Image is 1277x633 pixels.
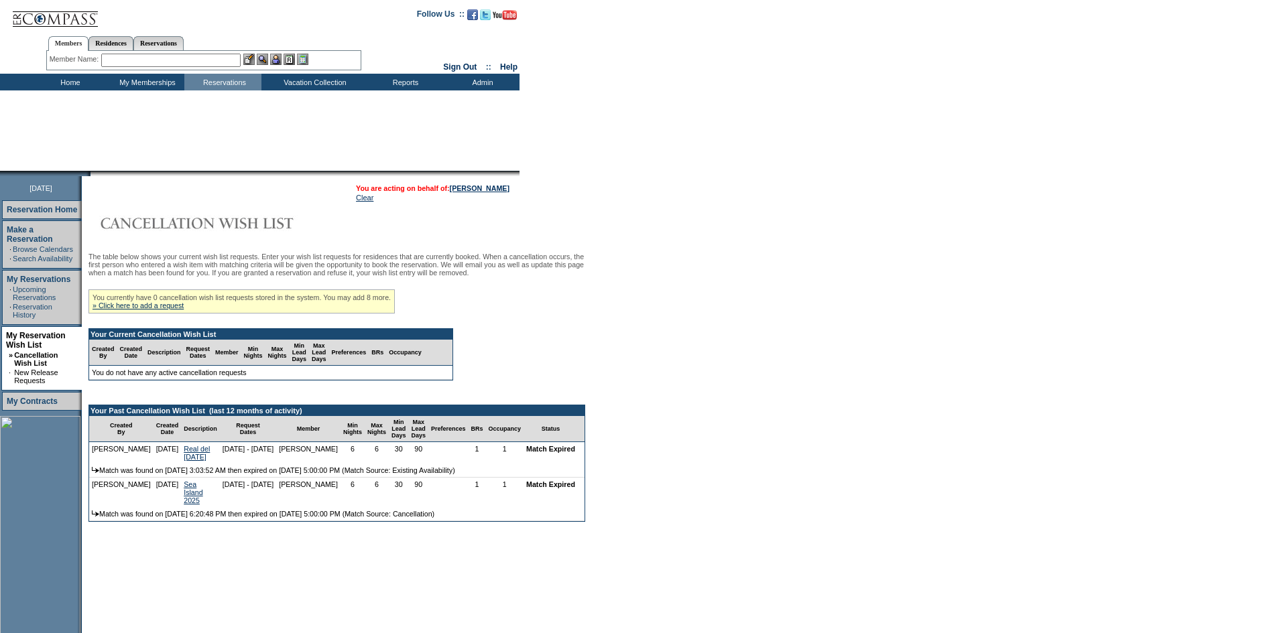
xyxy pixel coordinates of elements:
td: 90 [408,442,428,464]
td: · [9,255,11,263]
img: blank.gif [90,171,92,176]
a: Become our fan on Facebook [467,13,478,21]
td: · [9,368,13,384]
a: My Reservation Wish List [6,331,66,350]
td: 30 [389,442,409,464]
td: Description [181,416,220,442]
a: Reservation History [13,303,52,319]
td: 6 [341,442,365,464]
td: 1 [486,442,524,464]
td: Match was found on [DATE] 3:03:52 AM then expired on [DATE] 5:00:00 PM (Match Source: Existing Av... [89,464,585,478]
img: b_edit.gif [243,54,255,65]
img: View [257,54,268,65]
img: Reservations [284,54,295,65]
td: 1 [469,478,486,507]
td: Max Lead Days [309,340,329,366]
a: Reservations [133,36,184,50]
td: Request Dates [184,340,213,366]
td: Created Date [117,340,145,366]
img: arrow.gif [92,467,99,473]
td: Created By [89,416,154,442]
a: Residences [88,36,133,50]
nobr: Match Expired [526,480,575,488]
td: Vacation Collection [261,74,365,90]
td: [PERSON_NAME] [276,478,341,507]
a: Reservation Home [7,205,77,214]
td: 1 [469,442,486,464]
td: 1 [486,478,524,507]
div: Member Name: [50,54,101,65]
td: [DATE] [154,442,182,464]
a: My Contracts [7,397,58,406]
img: b_calculator.gif [297,54,308,65]
a: Cancellation Wish List [14,351,58,367]
a: Help [500,62,518,72]
img: arrow.gif [92,510,99,516]
img: promoShadowLeftCorner.gif [86,171,90,176]
a: Sign Out [443,62,477,72]
a: Upcoming Reservations [13,285,56,301]
td: Your Past Cancellation Wish List (last 12 months of activity) [89,405,585,416]
td: BRs [369,340,386,366]
img: Follow us on Twitter [480,9,491,20]
td: Member [212,340,241,366]
span: :: [486,62,491,72]
a: [PERSON_NAME] [450,184,509,192]
a: My Reservations [7,275,70,284]
a: Follow us on Twitter [480,13,491,21]
td: BRs [469,416,486,442]
td: Max Lead Days [408,416,428,442]
td: [PERSON_NAME] [89,478,154,507]
a: Clear [356,194,373,202]
td: Reservations [184,74,261,90]
img: Become our fan on Facebook [467,9,478,20]
a: Real del [DATE] [184,445,210,461]
td: 90 [408,478,428,507]
td: Your Current Cancellation Wish List [89,329,452,340]
td: Min Lead Days [389,416,409,442]
td: · [9,245,11,253]
td: 6 [365,478,389,507]
td: Reports [365,74,442,90]
td: Min Nights [241,340,265,366]
td: · [9,303,11,319]
td: Description [145,340,184,366]
td: You do not have any active cancellation requests [89,366,452,380]
a: Sea Island 2025 [184,480,202,504]
td: Max Nights [265,340,290,366]
td: Occupancy [486,416,524,442]
a: » Click here to add a request [93,301,184,309]
td: Admin [442,74,520,90]
td: 6 [341,478,365,507]
td: Home [30,74,107,90]
nobr: [DATE] - [DATE] [223,480,274,488]
td: Created Date [154,416,182,442]
td: Member [276,416,341,442]
td: My Memberships [107,74,184,90]
td: [DATE] [154,478,182,507]
a: New Release Requests [14,368,58,384]
a: Subscribe to our YouTube Channel [493,13,517,21]
td: 6 [365,442,389,464]
div: The table below shows your current wish list requests. Enter your wish list requests for residenc... [88,253,585,538]
td: 30 [389,478,409,507]
td: Min Nights [341,416,365,442]
a: Browse Calendars [13,245,73,253]
td: · [9,285,11,301]
td: Request Dates [220,416,277,442]
a: Search Availability [13,255,72,263]
td: Match was found on [DATE] 6:20:48 PM then expired on [DATE] 5:00:00 PM (Match Source: Cancellation) [89,507,585,521]
td: Preferences [428,416,469,442]
div: You currently have 0 cancellation wish list requests stored in the system. You may add 8 more. [88,289,395,313]
td: [PERSON_NAME] [276,442,341,464]
img: Subscribe to our YouTube Channel [493,10,517,20]
span: [DATE] [29,184,52,192]
td: Min Lead Days [290,340,310,366]
a: Make a Reservation [7,225,53,244]
b: » [9,351,13,359]
td: Follow Us :: [417,8,465,24]
nobr: Match Expired [526,445,575,453]
td: Status [524,416,578,442]
span: You are acting on behalf of: [356,184,509,192]
img: Impersonate [270,54,282,65]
